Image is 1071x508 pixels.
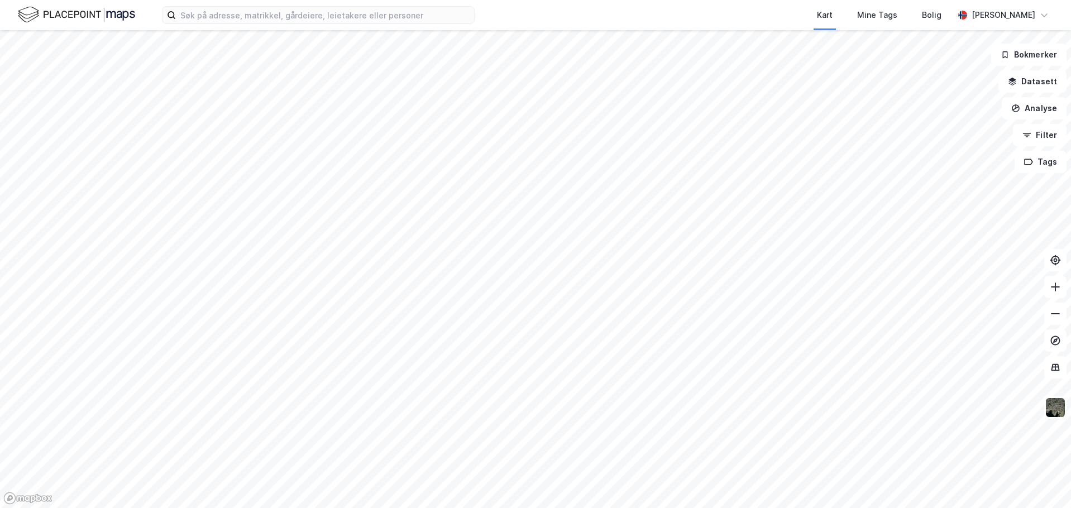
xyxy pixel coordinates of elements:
[998,70,1067,93] button: Datasett
[817,8,833,22] div: Kart
[972,8,1035,22] div: [PERSON_NAME]
[922,8,941,22] div: Bolig
[1013,124,1067,146] button: Filter
[857,8,897,22] div: Mine Tags
[1015,454,1071,508] iframe: Chat Widget
[18,5,135,25] img: logo.f888ab2527a4732fd821a326f86c7f29.svg
[1002,97,1067,119] button: Analyse
[3,492,52,505] a: Mapbox homepage
[1015,151,1067,173] button: Tags
[176,7,474,23] input: Søk på adresse, matrikkel, gårdeiere, leietakere eller personer
[1045,397,1066,418] img: 9k=
[991,44,1067,66] button: Bokmerker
